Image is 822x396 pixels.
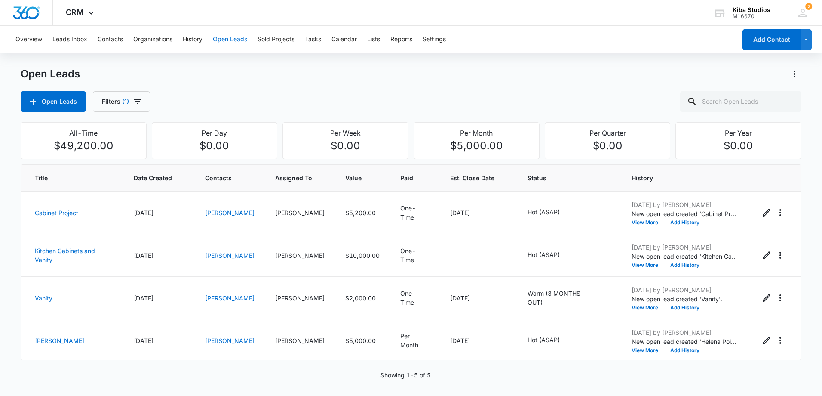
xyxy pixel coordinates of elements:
span: [DATE] [450,294,470,302]
span: Contacts [205,173,255,183]
button: Open Leads [213,26,247,53]
button: Settings [423,26,446,53]
div: - - Select to Edit Field [528,207,575,218]
button: Add History [664,305,705,310]
a: Cabinet Project [35,209,78,217]
div: [PERSON_NAME] [275,294,325,303]
a: [PERSON_NAME] [205,252,255,259]
span: Paid [400,173,417,183]
button: Organizations [133,26,172,53]
a: [PERSON_NAME] [205,294,255,302]
div: account name [733,6,770,13]
p: New open lead created 'Cabinet Project'. [632,209,739,218]
p: Hot (ASAP) [528,250,560,259]
button: Add History [664,220,705,225]
span: Title [35,173,101,183]
span: CRM [66,8,84,17]
p: [DATE] by [PERSON_NAME] [632,285,739,294]
td: One-Time [390,192,440,234]
a: [PERSON_NAME] [35,337,84,344]
button: View More [632,220,664,225]
span: Status [528,173,611,183]
span: [DATE] [134,252,153,259]
button: Add Contact [742,29,801,50]
span: History [632,173,739,183]
p: Per Quarter [550,128,665,138]
p: Per Week [288,128,403,138]
button: Calendar [331,26,357,53]
button: Actions [773,334,787,347]
p: [DATE] by [PERSON_NAME] [632,200,739,209]
button: Add History [664,348,705,353]
div: [PERSON_NAME] [275,251,325,260]
span: 2 [805,3,812,10]
p: $0.00 [550,138,665,154]
span: [DATE] [450,337,470,344]
div: notifications count [805,3,812,10]
button: Overview [15,26,42,53]
span: (1) [122,99,129,105]
button: Add History [664,263,705,268]
p: Hot (ASAP) [528,207,560,217]
button: Sold Projects [258,26,294,53]
span: $5,000.00 [345,337,376,344]
button: Reports [390,26,412,53]
p: $0.00 [681,138,796,154]
p: Showing 1-5 of 5 [380,371,431,380]
button: View More [632,305,664,310]
div: account id [733,13,770,19]
button: Lists [367,26,380,53]
input: Search Open Leads [680,91,801,112]
button: History [183,26,202,53]
div: - - Select to Edit Field [528,335,575,346]
button: Actions [773,206,787,220]
td: Per Month [390,319,440,362]
div: [PERSON_NAME] [275,208,325,217]
button: Actions [773,291,787,305]
button: Edit Open Lead [760,334,773,347]
span: $2,000.00 [345,294,376,302]
p: $5,000.00 [419,138,534,154]
a: [PERSON_NAME] [205,209,255,217]
div: - - Select to Edit Field [528,250,575,260]
p: New open lead created 'Kitchen Cabinets and Vanity'. [632,252,739,261]
button: Actions [788,67,801,81]
button: Actions [773,248,787,262]
td: One-Time [390,277,440,319]
h1: Open Leads [21,68,80,80]
p: Per Day [157,128,272,138]
button: Open Leads [21,91,86,112]
p: All-Time [26,128,141,138]
p: New open lead created 'Helena Pointe '. [632,337,739,346]
button: View More [632,348,664,353]
a: Vanity [35,294,52,302]
p: Hot (ASAP) [528,335,560,344]
p: New open lead created 'Vanity'. [632,294,739,303]
span: [DATE] [134,337,153,344]
button: Edit Open Lead [760,248,773,262]
span: [DATE] [134,209,153,217]
p: $49,200.00 [26,138,141,154]
p: Per Month [419,128,534,138]
p: Warm (3 MONTHS OUT) [528,289,595,307]
span: Assigned To [275,173,325,183]
p: $0.00 [157,138,272,154]
button: View More [632,263,664,268]
td: One-Time [390,234,440,277]
a: [PERSON_NAME] [205,337,255,344]
p: Per Year [681,128,796,138]
span: [DATE] [134,294,153,302]
button: Edit Open Lead [760,291,773,305]
button: Tasks [305,26,321,53]
span: $10,000.00 [345,252,380,259]
span: $5,200.00 [345,209,376,217]
span: Date Created [134,173,172,183]
a: Kitchen Cabinets and Vanity [35,247,95,263]
button: Contacts [98,26,123,53]
span: Value [345,173,367,183]
div: [PERSON_NAME] [275,336,325,345]
p: [DATE] by [PERSON_NAME] [632,328,739,337]
button: Edit Open Lead [760,206,773,220]
div: - - Select to Edit Field [528,289,611,307]
p: $0.00 [288,138,403,154]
